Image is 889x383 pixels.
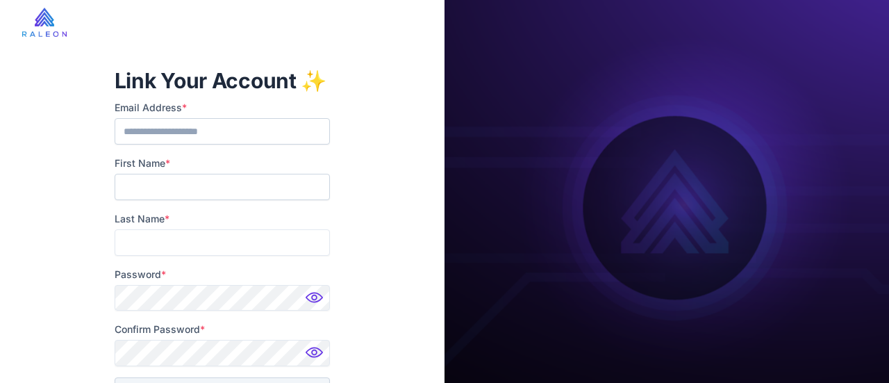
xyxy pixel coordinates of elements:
[115,100,330,115] label: Email Address
[115,156,330,171] label: First Name
[115,67,330,95] h1: Link Your Account ✨
[22,8,67,37] img: raleon-logo-whitebg.9aac0268.jpg
[115,322,330,337] label: Confirm Password
[302,288,330,316] img: Password hidden
[115,267,330,282] label: Password
[115,211,330,227] label: Last Name
[302,343,330,370] img: Password hidden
